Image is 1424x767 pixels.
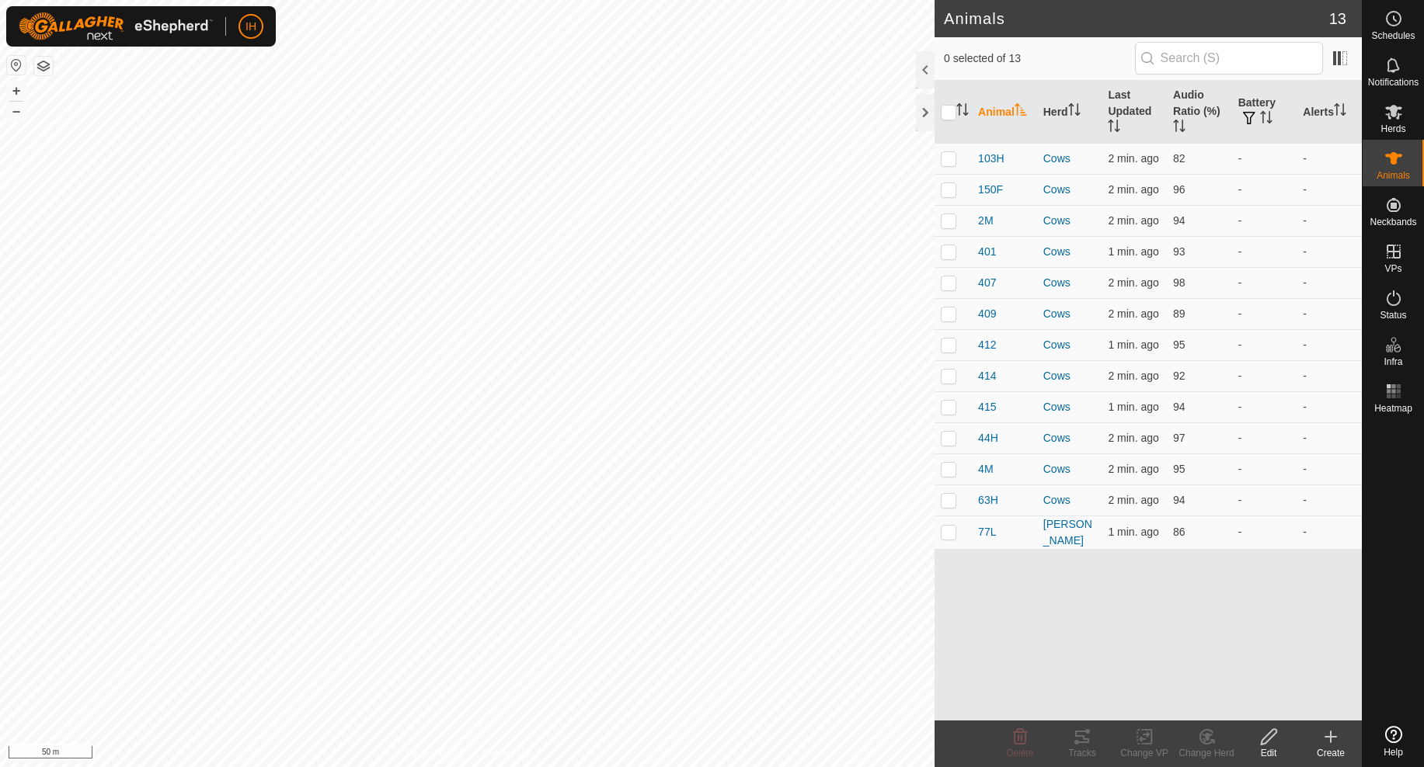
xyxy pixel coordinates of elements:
td: - [1297,391,1362,422]
span: 93 [1173,245,1186,258]
td: - [1297,422,1362,453]
span: Sep 8, 2025, 2:51 PM [1108,245,1158,258]
button: + [7,82,26,100]
div: Cows [1043,337,1096,353]
span: 89 [1173,307,1186,320]
span: Sep 8, 2025, 2:51 PM [1108,276,1158,289]
span: 94 [1173,401,1186,413]
td: - [1297,236,1362,267]
span: 401 [978,244,996,260]
td: - [1232,453,1297,484]
span: 412 [978,337,996,353]
p-sorticon: Activate to sort [1173,122,1186,134]
button: – [7,102,26,120]
span: Sep 8, 2025, 2:51 PM [1108,307,1158,320]
td: - [1232,174,1297,205]
td: - [1232,205,1297,236]
p-sorticon: Activate to sort [1068,106,1081,118]
td: - [1232,298,1297,329]
div: Cows [1043,275,1096,291]
div: [PERSON_NAME] [1043,516,1096,549]
span: 415 [978,399,996,415]
p-sorticon: Activate to sort [1015,106,1027,118]
span: IH [245,19,256,35]
span: Sep 8, 2025, 2:51 PM [1108,401,1158,413]
span: Neckbands [1370,217,1416,227]
img: Gallagher Logo [19,12,213,40]
div: Tracks [1051,746,1113,760]
td: - [1297,174,1362,205]
span: VPs [1384,264,1401,273]
span: 86 [1173,526,1186,538]
span: Herds [1380,124,1405,134]
div: Edit [1238,746,1300,760]
span: 0 selected of 13 [944,50,1135,67]
span: Sep 8, 2025, 2:51 PM [1108,463,1158,475]
td: - [1297,143,1362,174]
p-sorticon: Activate to sort [1108,122,1120,134]
td: - [1297,453,1362,484]
span: 4M [978,461,993,477]
span: 94 [1173,494,1186,506]
a: Help [1363,720,1424,763]
div: Cows [1043,368,1096,384]
td: - [1232,391,1297,422]
span: Heatmap [1374,404,1412,413]
div: Change Herd [1175,746,1238,760]
span: 94 [1173,214,1186,227]
th: Alerts [1297,81,1362,144]
span: 44H [978,430,998,446]
span: 97 [1173,432,1186,444]
input: Search (S) [1135,42,1323,75]
span: Sep 8, 2025, 2:51 PM [1108,494,1158,506]
span: 2M [978,213,993,229]
th: Audio Ratio (%) [1167,81,1232,144]
button: Reset Map [7,56,26,75]
span: Schedules [1371,31,1415,40]
p-sorticon: Activate to sort [956,106,969,118]
div: Cows [1043,461,1096,477]
td: - [1297,515,1362,549]
td: - [1297,298,1362,329]
span: 92 [1173,370,1186,382]
div: Cows [1043,213,1096,229]
td: - [1232,422,1297,453]
span: 96 [1173,183,1186,196]
p-sorticon: Activate to sort [1260,113,1273,126]
span: 77L [978,524,996,540]
td: - [1232,329,1297,360]
th: Animal [972,81,1037,144]
span: Sep 8, 2025, 2:51 PM [1108,183,1158,196]
span: 409 [978,306,996,322]
span: Sep 8, 2025, 2:51 PM [1108,370,1158,382]
span: Infra [1384,357,1402,366]
div: Cows [1043,492,1096,508]
span: 98 [1173,276,1186,289]
span: Sep 8, 2025, 2:51 PM [1108,214,1158,227]
span: Help [1384,748,1403,757]
td: - [1232,360,1297,391]
div: Cows [1043,182,1096,198]
div: Cows [1043,399,1096,415]
td: - [1297,360,1362,391]
h2: Animals [944,9,1329,28]
span: Sep 8, 2025, 2:52 PM [1108,338,1158,351]
th: Last Updated [1102,81,1167,144]
td: - [1232,236,1297,267]
a: Privacy Policy [406,747,465,761]
span: 150F [978,182,1003,198]
span: 82 [1173,152,1186,165]
p-sorticon: Activate to sort [1334,106,1346,118]
td: - [1232,515,1297,549]
div: Cows [1043,430,1096,446]
span: 103H [978,151,1004,167]
button: Map Layers [34,57,53,75]
span: 414 [978,368,996,384]
td: - [1232,143,1297,174]
span: 13 [1329,7,1346,30]
td: - [1297,205,1362,236]
span: 63H [978,492,998,508]
td: - [1232,267,1297,298]
div: Cows [1043,244,1096,260]
span: Sep 8, 2025, 2:52 PM [1108,526,1158,538]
